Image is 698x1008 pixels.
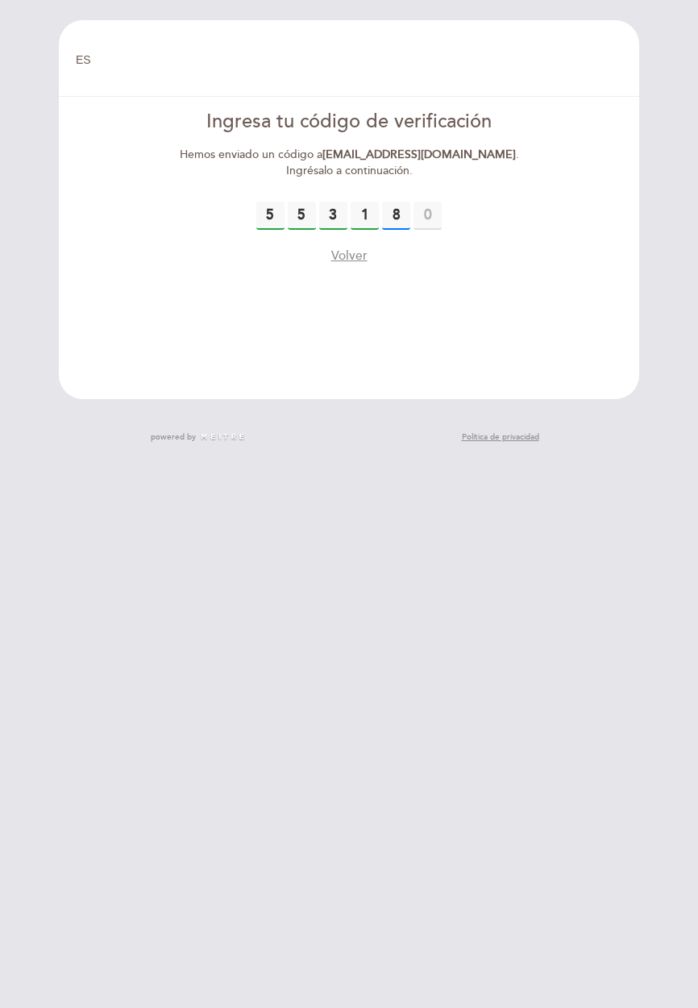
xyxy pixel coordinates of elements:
input: 0 [351,202,379,230]
input: 0 [382,202,410,230]
button: Volver [331,248,368,265]
span: powered by [151,431,196,443]
strong: [EMAIL_ADDRESS][DOMAIN_NAME] [322,148,516,161]
div: Ingresa tu código de verificación [176,108,521,135]
input: 0 [288,202,316,230]
img: MEITRE [200,433,246,441]
div: Hemos enviado un código a . Ingrésalo a continuación. [176,147,521,179]
a: powered by [151,431,246,443]
a: Política de privacidad [462,431,539,443]
input: 0 [256,202,285,230]
input: 0 [319,202,347,230]
input: 0 [413,202,442,230]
